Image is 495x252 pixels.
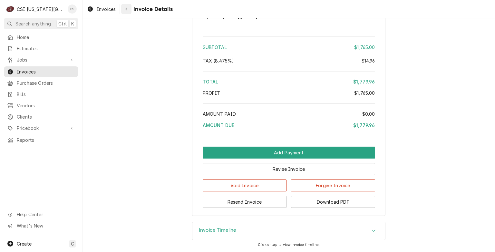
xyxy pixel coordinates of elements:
span: Invoices [17,68,75,75]
span: K [71,20,74,27]
span: Amount Due [203,122,235,128]
button: Accordion Details Expand Trigger [192,222,385,240]
a: Bills [4,89,78,100]
button: Navigate back [121,4,131,14]
div: Invoice Timeline [192,222,385,240]
button: Download PDF [291,196,375,208]
button: Search anythingCtrlK [4,18,78,29]
button: Void Invoice [203,179,287,191]
span: Create [17,241,32,247]
a: Clients [4,111,78,122]
span: Invoice Details [131,5,172,14]
span: Pricebook [17,125,65,131]
span: C [71,240,74,247]
div: Total [203,78,375,85]
div: Button Group Row [203,175,375,191]
span: Home [17,34,75,41]
span: Ctrl [58,20,67,27]
span: Total [203,79,218,84]
span: Search anything [15,20,51,27]
span: Profit [203,90,220,96]
span: Vendors [17,102,75,109]
span: Estimates [17,45,75,52]
a: Purchase Orders [4,78,78,88]
div: $1,765.00 [354,90,375,96]
div: Tax [203,57,375,64]
a: Home [4,32,78,43]
span: Amount Paid [203,111,236,117]
button: Revise Invoice [203,163,375,175]
button: Resend Invoice [203,196,287,208]
a: Reports [4,135,78,145]
a: Go to Help Center [4,209,78,220]
span: Synced [DATE][DATE] 11:44 AM [203,14,281,20]
div: Amount Paid [203,111,375,117]
a: Vendors [4,100,78,111]
div: Button Group Row [203,159,375,175]
div: $1,779.96 [353,78,375,85]
div: Profit [203,90,375,96]
span: Click or tap to view invoice timeline. [258,243,320,247]
span: Tax ( 8.475% ) [203,58,234,63]
div: Button Group [203,147,375,208]
div: Subtotal [203,44,375,51]
span: Bills [17,91,75,98]
a: Invoices [4,66,78,77]
div: $1,765.00 [354,44,375,51]
span: Reports [17,137,75,143]
div: C [6,5,15,14]
span: Help Center [17,211,74,218]
button: Forgive Invoice [291,179,375,191]
a: Invoices [84,4,118,15]
span: What's New [17,222,74,229]
div: Brent Seaba's Avatar [68,5,77,14]
div: Amount Summary [203,34,375,133]
div: CSI [US_STATE][GEOGRAPHIC_DATA] [17,6,64,13]
div: $1,779.96 [353,122,375,129]
a: Go to Jobs [4,54,78,65]
a: Estimates [4,43,78,54]
span: Purchase Orders [17,80,75,86]
span: Invoices [97,6,116,13]
div: Amount Due [203,122,375,129]
button: Add Payment [203,147,375,159]
span: Clients [17,113,75,120]
span: Subtotal [203,44,227,50]
div: -$0.00 [360,111,375,117]
span: Jobs [17,56,65,63]
a: Go to What's New [4,220,78,231]
div: BS [68,5,77,14]
div: Button Group Row [203,147,375,159]
div: $14.96 [362,57,375,64]
div: Button Group Row [203,191,375,208]
div: Accordion Header [192,222,385,240]
h3: Invoice Timeline [199,227,237,233]
a: Go to Pricebook [4,123,78,133]
div: CSI Kansas City's Avatar [6,5,15,14]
